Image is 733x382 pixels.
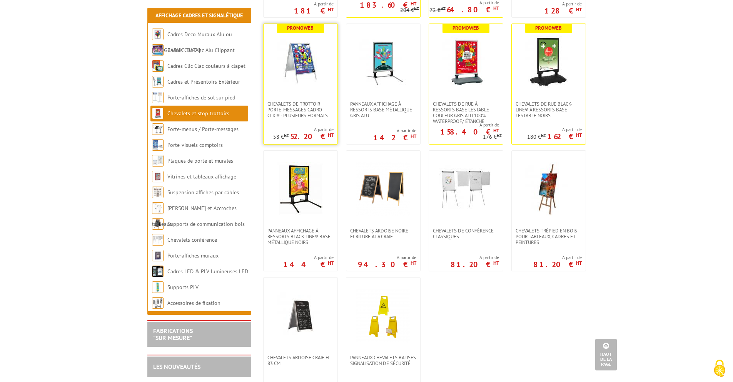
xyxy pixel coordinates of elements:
[430,7,446,13] p: 72 €
[576,132,582,138] sup: HT
[167,236,217,243] a: Chevalets conférence
[706,356,733,382] button: Cookies (fenêtre modale)
[167,300,220,306] a: Accessoires de fixation
[544,8,582,13] p: 128 €
[346,101,420,118] a: Panneaux affichage à ressorts base métallique Gris Alu
[152,281,164,293] img: Supports PLV
[512,101,586,118] a: Chevalets de rue Black-Line® à ressorts base lestable Noirs
[167,94,235,101] a: Porte-affiches de sol sur pied
[483,134,502,140] p: 176 €
[576,260,582,266] sup: HT
[358,254,416,261] span: A partir de
[358,262,416,267] p: 94.30 €
[152,202,164,214] img: Cimaises et Accroches tableaux
[429,228,503,239] a: Chevalets de Conférence Classiques
[439,162,493,216] img: Chevalets de Conférence Classiques
[167,141,223,148] a: Porte-visuels comptoirs
[267,355,334,366] span: Chevalets ardoise craie H 83 cm
[441,6,446,11] sup: HT
[283,254,334,261] span: A partir de
[360,3,416,7] p: 183.60 €
[284,133,289,138] sup: HT
[328,132,334,138] sup: HT
[167,252,219,259] a: Porte-affiches muraux
[356,35,410,89] img: Panneaux affichage à ressorts base métallique Gris Alu
[152,92,164,103] img: Porte-affiches de sol sur pied
[152,76,164,88] img: Cadres et Présentoirs Extérieur
[287,25,314,31] b: Promoweb
[533,262,582,267] p: 81.20 €
[153,327,193,342] a: FABRICATIONS"Sur Mesure"
[541,133,546,138] sup: HT
[264,355,337,366] a: Chevalets ardoise craie H 83 cm
[414,6,419,11] sup: HT
[167,62,245,69] a: Cadres Clic-Clac couleurs à clapet
[493,260,499,266] sup: HT
[267,228,334,245] span: Panneaux affichage à ressorts Black-Line® base métallique Noirs
[167,47,235,54] a: Cadres Clic-Clac Alu Clippant
[522,162,576,216] img: Chevalets Trépied en bois pour tableaux, cadres et peintures
[411,133,416,140] sup: HT
[274,289,327,343] img: Chevalets ardoise craie H 83 cm
[267,101,334,118] span: Chevalets de trottoir porte-messages Cadro-Clic® - Plusieurs formats
[452,25,479,31] b: Promoweb
[451,254,499,261] span: A partir de
[152,250,164,261] img: Porte-affiches muraux
[527,126,582,133] span: A partir de
[356,162,410,216] img: Chevalets Ardoise Noire écriture à la craie
[429,122,499,128] span: A partir de
[152,297,164,309] img: Accessoires de fixation
[328,6,334,13] sup: HT
[547,134,582,139] p: 162 €
[153,363,200,370] a: LES NOUVEAUTÉS
[544,1,582,7] span: A partir de
[429,101,503,124] a: Chevalets de rue à ressorts base lestable couleur Gris Alu 100% waterproof/ étanche
[167,157,233,164] a: Plaques de porte et murales
[595,339,617,370] a: Haut de la page
[451,262,499,267] p: 81.20 €
[273,126,334,133] span: A partir de
[273,134,289,140] p: 58 €
[294,1,334,7] span: A partir de
[152,234,164,246] img: Chevalets conférence
[167,126,239,133] a: Porte-menus / Porte-messages
[152,29,164,40] img: Cadres Deco Muraux Alu ou Bois
[155,12,243,19] a: Affichage Cadres et Signalétique
[264,101,337,118] a: Chevalets de trottoir porte-messages Cadro-Clic® - Plusieurs formats
[433,101,499,124] span: Chevalets de rue à ressorts base lestable couleur Gris Alu 100% waterproof/ étanche
[447,7,499,12] p: 64.80 €
[512,228,586,245] a: Chevalets Trépied en bois pour tableaux, cadres et peintures
[373,128,416,134] span: A partir de
[411,260,416,266] sup: HT
[152,266,164,277] img: Cadres LED & PLV lumineuses LED
[152,123,164,135] img: Porte-menus / Porte-messages
[152,171,164,182] img: Vitrines et tableaux affichage
[152,155,164,167] img: Plaques de porte et murales
[497,133,502,138] sup: HT
[411,0,416,7] sup: HT
[264,228,337,245] a: Panneaux affichage à ressorts Black-Line® base métallique Noirs
[710,359,729,378] img: Cookies (fenêtre modale)
[167,220,245,227] a: Supports de communication bois
[152,60,164,72] img: Cadres Clic-Clac couleurs à clapet
[152,187,164,198] img: Suspension affiches par câbles
[400,7,419,13] p: 204 €
[152,139,164,151] img: Porte-visuels comptoirs
[283,262,334,267] p: 144 €
[440,130,499,134] p: 158.40 €
[350,228,416,239] span: Chevalets Ardoise Noire écriture à la craie
[167,189,239,196] a: Suspension affiches par câbles
[167,173,236,180] a: Vitrines et tableaux affichage
[533,254,582,261] span: A partir de
[294,8,334,13] p: 181 €
[328,260,334,266] sup: HT
[350,355,416,366] span: Panneaux Chevalets Balises Signalisation de sécurité
[167,78,240,85] a: Cadres et Présentoirs Extérieur
[274,35,327,89] img: Chevalets de trottoir porte-messages Cadro-Clic® - Plusieurs formats
[152,31,232,54] a: Cadres Deco Muraux Alu ou [GEOGRAPHIC_DATA]
[493,127,499,134] sup: HT
[167,110,229,117] a: Chevalets et stop trottoirs
[274,162,327,216] img: Panneaux affichage à ressorts Black-Line® base métallique Noirs
[350,101,416,118] span: Panneaux affichage à ressorts base métallique Gris Alu
[527,134,546,140] p: 180 €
